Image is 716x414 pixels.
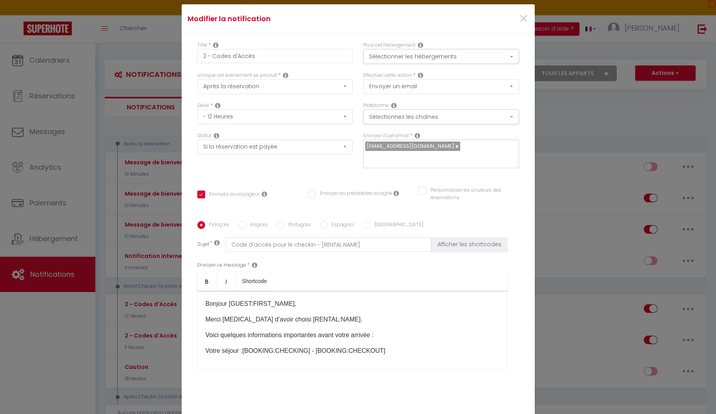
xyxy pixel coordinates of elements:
label: Titre [197,42,207,49]
button: Sélectionner les hébergements [363,49,519,64]
span: [EMAIL_ADDRESS][DOMAIN_NAME] [367,142,454,150]
p: Voici quelques informations importantes avant votre arrivée : [206,330,499,340]
button: Close [519,11,528,27]
p: Bonjour [GUEST:FIRST_NAME], [206,299,499,309]
i: Envoyer au prestataire si il est assigné [394,190,399,196]
i: Envoyer au voyageur [262,191,267,197]
i: Action Time [215,102,220,109]
button: Sélectionnez les chaînes [363,109,519,124]
button: Afficher les shortcodes [432,238,507,252]
label: Envoyer ce message [197,261,246,269]
span: × [519,7,528,31]
label: Français [205,221,229,230]
label: Envoyer à cet email [363,132,409,140]
p: Votre séjour :[BOOKING:CHECKING] - [BOOKING:CHECKOUT]​​ [206,346,499,356]
i: Booking status [214,133,219,139]
label: Envoyez au voyageur [205,191,259,199]
label: Lorsque cet événement se produit [197,72,277,79]
label: Espagnol [328,221,354,230]
label: Délai [197,102,209,109]
h4: Modifier la notification [188,13,412,24]
i: Message [252,262,257,268]
label: Pour cet hébergement [363,42,415,49]
label: [GEOGRAPHIC_DATA] [371,221,423,230]
label: Sujet [197,241,209,249]
a: Shortcode [236,272,273,291]
i: Action Channel [391,102,397,109]
i: Event Occur [283,72,288,78]
i: This Rental [418,42,423,48]
label: Effectuer cette action [363,72,412,79]
p: Merci [MEDICAL_DATA] d’avoir choisi [RENTAL:NAME]​. [206,315,499,324]
i: Subject [214,240,220,246]
label: Anglais [246,221,268,230]
label: Portugais [284,221,311,230]
i: Action Type [418,72,423,78]
a: Italic [217,272,236,291]
label: Plateforme [363,102,389,109]
i: Title [213,42,219,48]
div: ​ [197,291,507,369]
a: Bold [197,272,217,291]
label: Statut [197,132,211,140]
i: Recipient [415,133,420,139]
